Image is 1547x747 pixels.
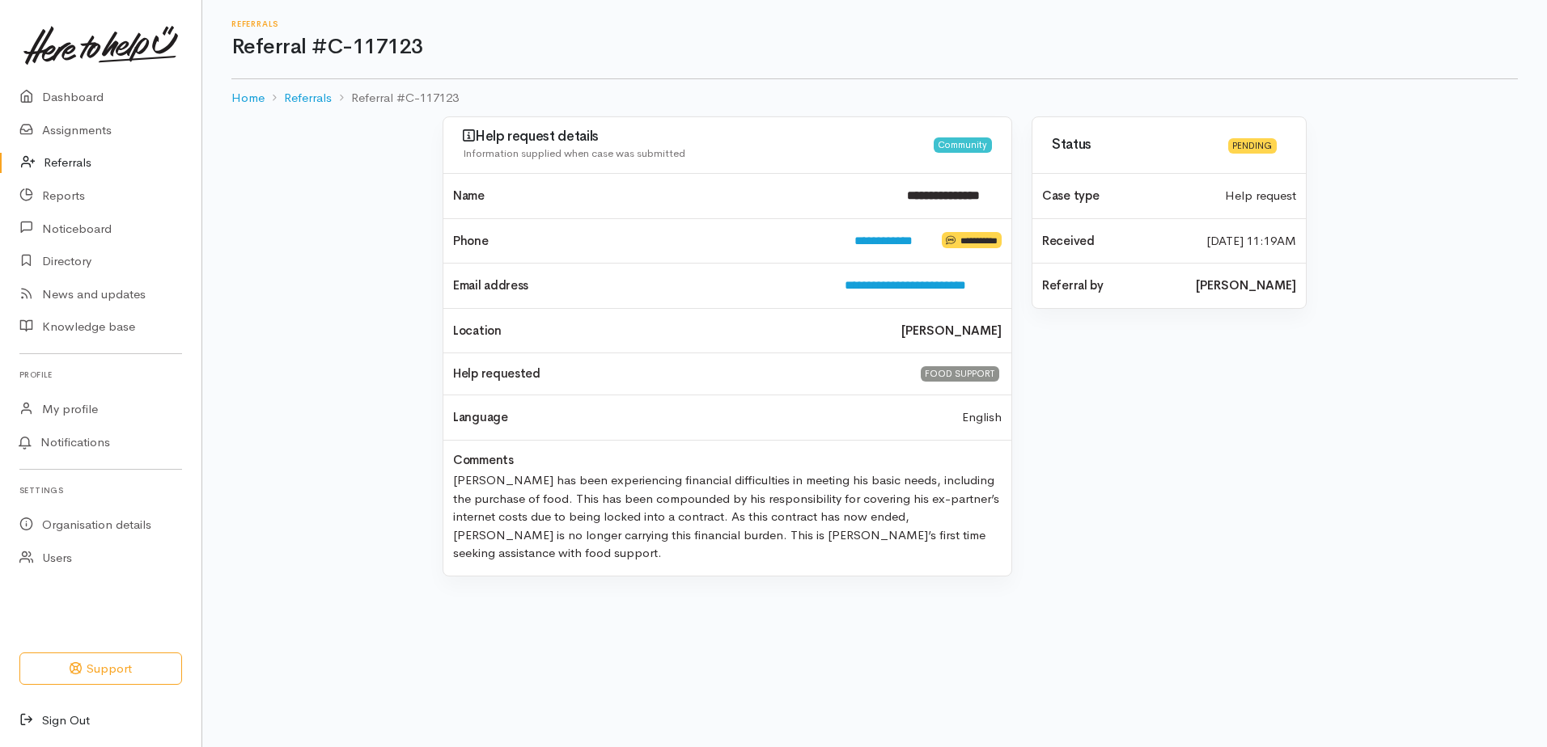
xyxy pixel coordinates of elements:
div: English [952,408,1011,427]
h6: Profile [19,364,182,386]
div: Pending [1228,138,1277,154]
h6: Referrals [231,19,1518,28]
div: Community [934,137,992,153]
button: Support [19,652,182,686]
h6: Settings [19,479,182,501]
h4: Help requested [453,367,899,381]
h1: Referral #C-117123 [231,36,1518,59]
b: [PERSON_NAME] [901,322,1002,340]
div: [PERSON_NAME] has been experiencing financial difficulties in meeting his basic needs, including ... [443,466,1011,563]
nav: breadcrumb [231,79,1518,117]
h4: Phone [453,234,835,248]
h4: Location [453,324,882,338]
h4: Language [453,411,508,424]
h4: Email address [453,279,825,293]
h4: Comments [453,454,514,467]
li: Referral #C-117123 [332,89,459,108]
span: Information supplied when case was submitted [463,146,685,160]
h4: Referral by [1042,279,1176,293]
h4: Received [1042,234,1187,248]
b: [PERSON_NAME] [1196,276,1296,295]
h3: Help request details [463,129,934,145]
a: Home [231,89,265,108]
time: [DATE] 11:19AM [1206,232,1296,251]
h4: Case type [1042,189,1206,203]
h3: Status [1052,137,1219,153]
a: Referrals [284,89,332,108]
h4: Name [453,189,888,203]
div: Help request [1215,187,1306,205]
div: FOOD SUPPORT [921,366,999,382]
